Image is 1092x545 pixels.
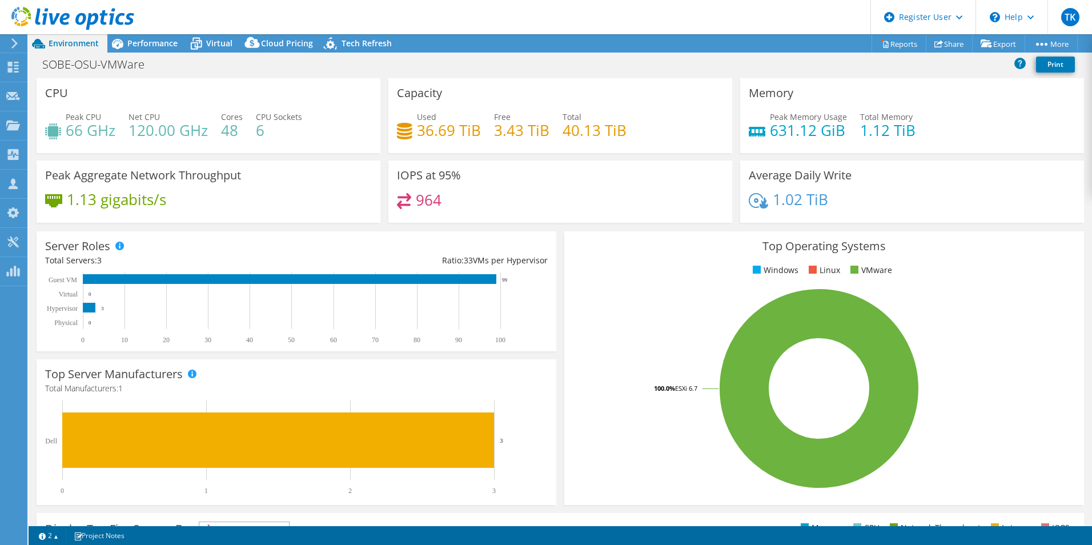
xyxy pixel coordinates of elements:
[990,12,1000,22] svg: \n
[1061,8,1079,26] span: TK
[455,336,462,344] text: 90
[563,124,627,137] h4: 40.13 TiB
[675,384,697,392] tspan: ESXi 6.7
[926,35,973,53] a: Share
[204,336,211,344] text: 30
[66,528,133,543] a: Project Notes
[413,336,420,344] text: 80
[127,38,178,49] span: Performance
[417,111,436,122] span: Used
[47,304,78,312] text: Hypervisor
[101,306,104,311] text: 3
[848,264,892,276] li: VMware
[1025,35,1078,53] a: More
[972,35,1025,53] a: Export
[221,111,243,122] span: Cores
[860,111,913,122] span: Total Memory
[397,87,442,99] h3: Capacity
[872,35,926,53] a: Reports
[199,522,289,536] span: IOPS
[45,437,57,445] text: Dell
[654,384,675,392] tspan: 100.0%
[81,336,85,344] text: 0
[348,487,352,495] text: 2
[773,193,828,206] h4: 1.02 TiB
[45,240,110,253] h3: Server Roles
[89,291,91,297] text: 0
[770,124,847,137] h4: 631.12 GiB
[494,111,511,122] span: Free
[221,124,243,137] h4: 48
[749,87,793,99] h3: Memory
[417,124,481,137] h4: 36.69 TiB
[749,169,852,182] h3: Average Daily Write
[563,111,581,122] span: Total
[256,124,302,137] h4: 6
[1038,522,1070,534] li: IOPS
[494,124,549,137] h4: 3.43 TiB
[806,264,840,276] li: Linux
[988,522,1031,534] li: Latency
[45,382,548,395] h4: Total Manufacturers:
[45,87,68,99] h3: CPU
[372,336,379,344] text: 70
[256,111,302,122] span: CPU Sockets
[1036,57,1075,73] a: Print
[61,487,64,495] text: 0
[397,169,461,182] h3: IOPS at 95%
[296,254,548,267] div: Ratio: VMs per Hypervisor
[49,38,99,49] span: Environment
[798,522,843,534] li: Memory
[573,240,1075,253] h3: Top Operating Systems
[246,336,253,344] text: 40
[45,254,296,267] div: Total Servers:
[37,58,162,71] h1: SOBE-OSU-VMWare
[66,124,115,137] h4: 66 GHz
[204,487,208,495] text: 1
[89,320,91,326] text: 0
[54,319,78,327] text: Physical
[330,336,337,344] text: 60
[342,38,392,49] span: Tech Refresh
[45,368,183,380] h3: Top Server Manufacturers
[59,290,78,298] text: Virtual
[492,487,496,495] text: 3
[261,38,313,49] span: Cloud Pricing
[67,193,166,206] h4: 1.13 gigabits/s
[464,255,473,266] span: 33
[129,111,160,122] span: Net CPU
[288,336,295,344] text: 50
[495,336,505,344] text: 100
[163,336,170,344] text: 20
[66,111,101,122] span: Peak CPU
[502,277,508,283] text: 99
[49,276,77,284] text: Guest VM
[416,194,441,206] h4: 964
[129,124,208,137] h4: 120.00 GHz
[850,522,880,534] li: CPU
[206,38,232,49] span: Virtual
[887,522,981,534] li: Network Throughput
[45,169,241,182] h3: Peak Aggregate Network Throughput
[750,264,798,276] li: Windows
[860,124,916,137] h4: 1.12 TiB
[31,528,66,543] a: 2
[97,255,102,266] span: 3
[500,437,503,444] text: 3
[118,383,123,394] span: 1
[121,336,128,344] text: 10
[770,111,847,122] span: Peak Memory Usage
